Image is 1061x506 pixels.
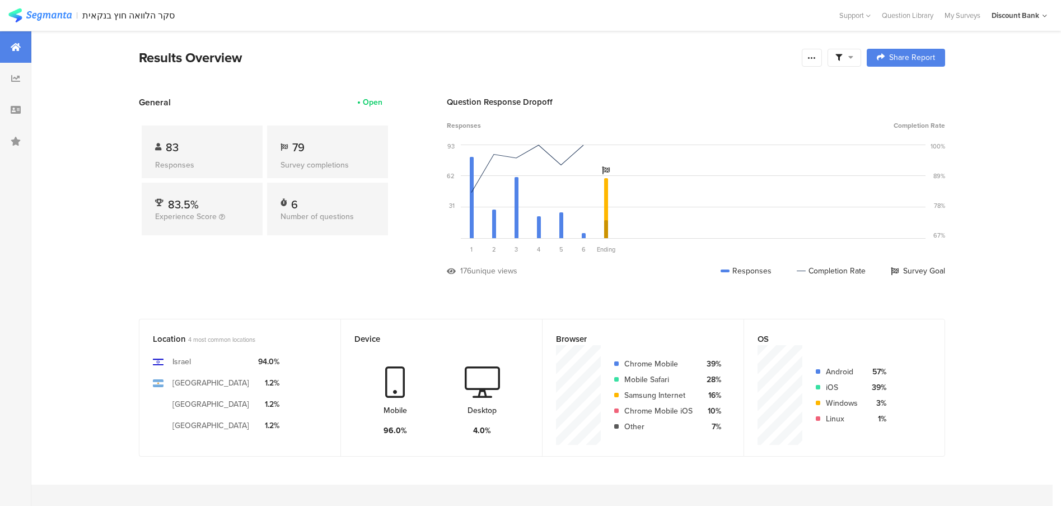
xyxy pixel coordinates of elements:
div: Responses [155,159,249,171]
div: Samsung Internet [624,389,693,401]
div: Mobile Safari [624,374,693,386]
div: OS [758,333,913,345]
div: 1.2% [258,377,279,389]
span: Completion Rate [894,120,945,131]
div: Location [153,333,309,345]
div: 1.2% [258,420,279,431]
div: unique views [471,265,517,277]
div: Chrome Mobile [624,358,693,370]
div: Responses [721,265,772,277]
div: Israel [172,356,191,368]
div: 39% [867,382,886,393]
div: iOS [826,382,858,393]
div: 89% [933,171,945,180]
div: 7% [702,421,721,433]
span: Number of questions [281,211,354,222]
div: Windows [826,397,858,409]
div: 1% [867,413,886,425]
span: 83.5% [168,196,199,213]
span: 5 [559,245,563,254]
div: [GEOGRAPHIC_DATA] [172,420,249,431]
span: 3 [515,245,518,254]
div: Support [839,7,871,24]
span: 83 [166,139,179,156]
div: Results Overview [139,48,796,68]
div: Desktop [468,405,497,416]
div: 96.0% [384,425,407,437]
span: 1 [470,245,473,254]
div: 93 [447,142,455,151]
div: Browser [556,333,712,345]
div: 176 [460,265,471,277]
span: General [139,96,171,109]
div: 100% [931,142,945,151]
span: 4 [537,245,540,254]
div: Android [826,366,858,378]
div: Chrome Mobile iOS [624,405,693,417]
a: Question Library [876,10,939,21]
span: Experience Score [155,211,217,222]
div: 31 [449,201,455,210]
div: Survey Goal [891,265,945,277]
div: 3% [867,397,886,409]
div: Discount Bank [992,10,1039,21]
div: 10% [702,405,721,417]
div: [GEOGRAPHIC_DATA] [172,398,249,410]
div: 94.0% [258,356,279,368]
span: 79 [292,139,305,156]
div: | [76,9,78,22]
i: Survey Goal [602,166,610,174]
a: My Surveys [939,10,986,21]
span: 6 [582,245,586,254]
div: 28% [702,374,721,386]
div: 39% [702,358,721,370]
div: Linux [826,413,858,425]
div: Other [624,421,693,433]
div: 57% [867,366,886,378]
span: Responses [447,120,481,131]
div: Ending [595,245,617,254]
img: segmanta logo [8,8,72,22]
div: 78% [934,201,945,210]
span: 4 most common locations [188,335,255,344]
div: Question Response Dropoff [447,96,945,108]
div: 62 [447,171,455,180]
div: Mobile [384,405,407,416]
div: 1.2% [258,398,279,410]
div: 4.0% [473,425,491,437]
div: [GEOGRAPHIC_DATA] [172,377,249,389]
div: 6 [291,196,298,207]
div: 67% [933,231,945,240]
div: Completion Rate [797,265,866,277]
div: Survey completions [281,159,375,171]
div: 16% [702,389,721,401]
div: סקר הלוואה חוץ בנקאית [82,10,175,21]
span: 2 [492,245,496,254]
div: Device [354,333,510,345]
span: Share Report [889,54,935,62]
div: Open [363,96,382,108]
